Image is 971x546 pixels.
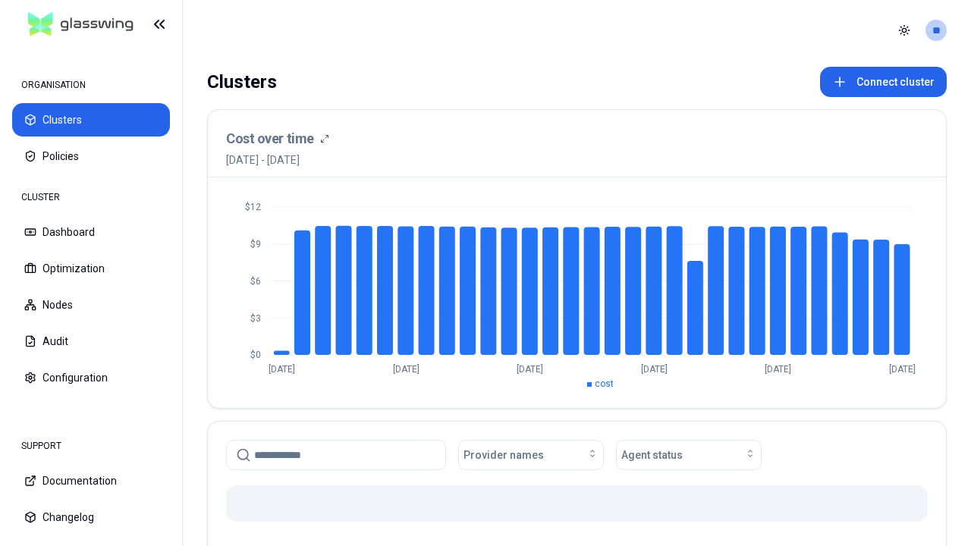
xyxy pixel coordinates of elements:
div: ORGANISATION [12,70,170,100]
button: Nodes [12,288,170,322]
tspan: [DATE] [269,364,295,375]
tspan: [DATE] [889,364,916,375]
tspan: $0 [250,350,261,360]
button: Dashboard [12,215,170,249]
button: Configuration [12,361,170,394]
tspan: $3 [250,313,261,324]
tspan: $12 [245,202,261,212]
tspan: [DATE] [765,364,791,375]
div: SUPPORT [12,431,170,461]
tspan: [DATE] [517,364,543,375]
tspan: [DATE] [393,364,420,375]
button: Changelog [12,500,170,534]
span: Provider names [464,447,544,463]
button: Policies [12,140,170,173]
h3: Cost over time [226,128,314,149]
tspan: $9 [250,239,261,249]
button: Connect cluster [820,67,947,97]
button: Documentation [12,464,170,497]
span: [DATE] - [DATE] [226,152,329,168]
button: Clusters [12,103,170,136]
div: Clusters [207,67,277,97]
img: GlassWing [22,7,140,42]
button: Optimization [12,252,170,285]
button: Audit [12,325,170,358]
button: Agent status [616,440,762,470]
span: Agent status [621,447,683,463]
button: Provider names [458,440,604,470]
div: CLUSTER [12,182,170,212]
tspan: $6 [250,276,261,287]
tspan: [DATE] [641,364,668,375]
span: cost [595,378,614,389]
